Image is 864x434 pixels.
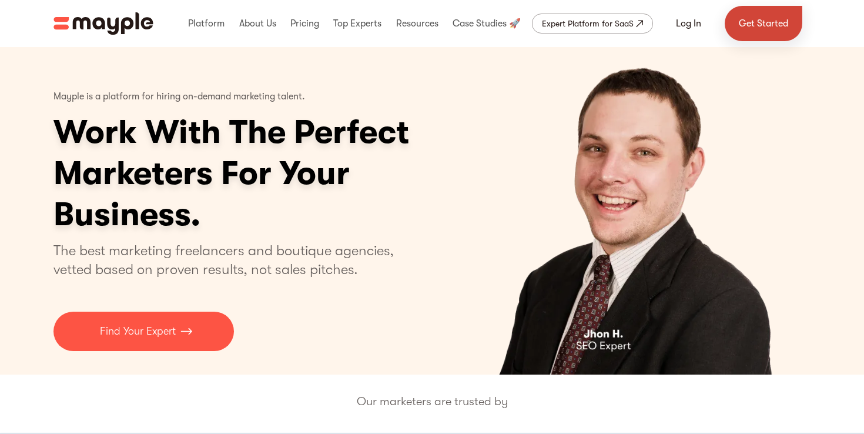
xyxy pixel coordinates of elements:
[53,241,408,279] p: The best marketing freelancers and boutique agencies, vetted based on proven results, not sales p...
[443,47,811,375] div: carousel
[287,5,322,42] div: Pricing
[662,9,715,38] a: Log In
[393,5,441,42] div: Resources
[53,112,500,235] h1: Work With The Perfect Marketers For Your Business.
[236,5,279,42] div: About Us
[532,14,653,34] a: Expert Platform for SaaS
[53,12,153,35] a: home
[185,5,227,42] div: Platform
[53,82,305,112] p: Mayple is a platform for hiring on-demand marketing talent.
[53,12,153,35] img: Mayple logo
[53,312,234,351] a: Find Your Expert
[443,47,811,375] div: 4 of 4
[100,323,176,339] p: Find Your Expert
[542,16,634,31] div: Expert Platform for SaaS
[330,5,384,42] div: Top Experts
[725,6,802,41] a: Get Started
